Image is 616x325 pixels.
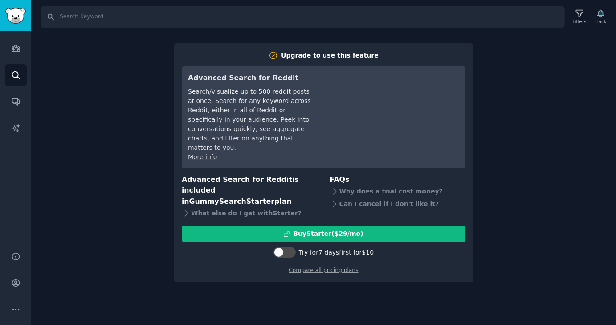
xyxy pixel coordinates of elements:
[189,197,274,206] span: GummySearch Starter
[289,267,358,273] a: Compare all pricing plans
[330,174,466,185] h3: FAQs
[188,153,217,160] a: More info
[182,207,318,219] div: What else do I get with Starter ?
[330,185,466,197] div: Why does a trial cost money?
[182,226,465,242] button: BuyStarter($29/mo)
[293,229,363,239] div: Buy Starter ($ 29 /mo )
[188,87,313,152] div: Search/visualize up to 500 reddit posts at once. Search for any keyword across Reddit, either in ...
[299,248,374,257] div: Try for 7 days first for $10
[41,6,565,28] input: Search Keyword
[330,197,466,210] div: Can I cancel if I don't like it?
[326,73,459,140] iframe: YouTube video player
[188,73,313,84] h3: Advanced Search for Reddit
[281,51,379,60] div: Upgrade to use this feature
[5,8,26,24] img: GummySearch logo
[182,174,318,207] h3: Advanced Search for Reddit is included in plan
[573,18,587,25] div: Filters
